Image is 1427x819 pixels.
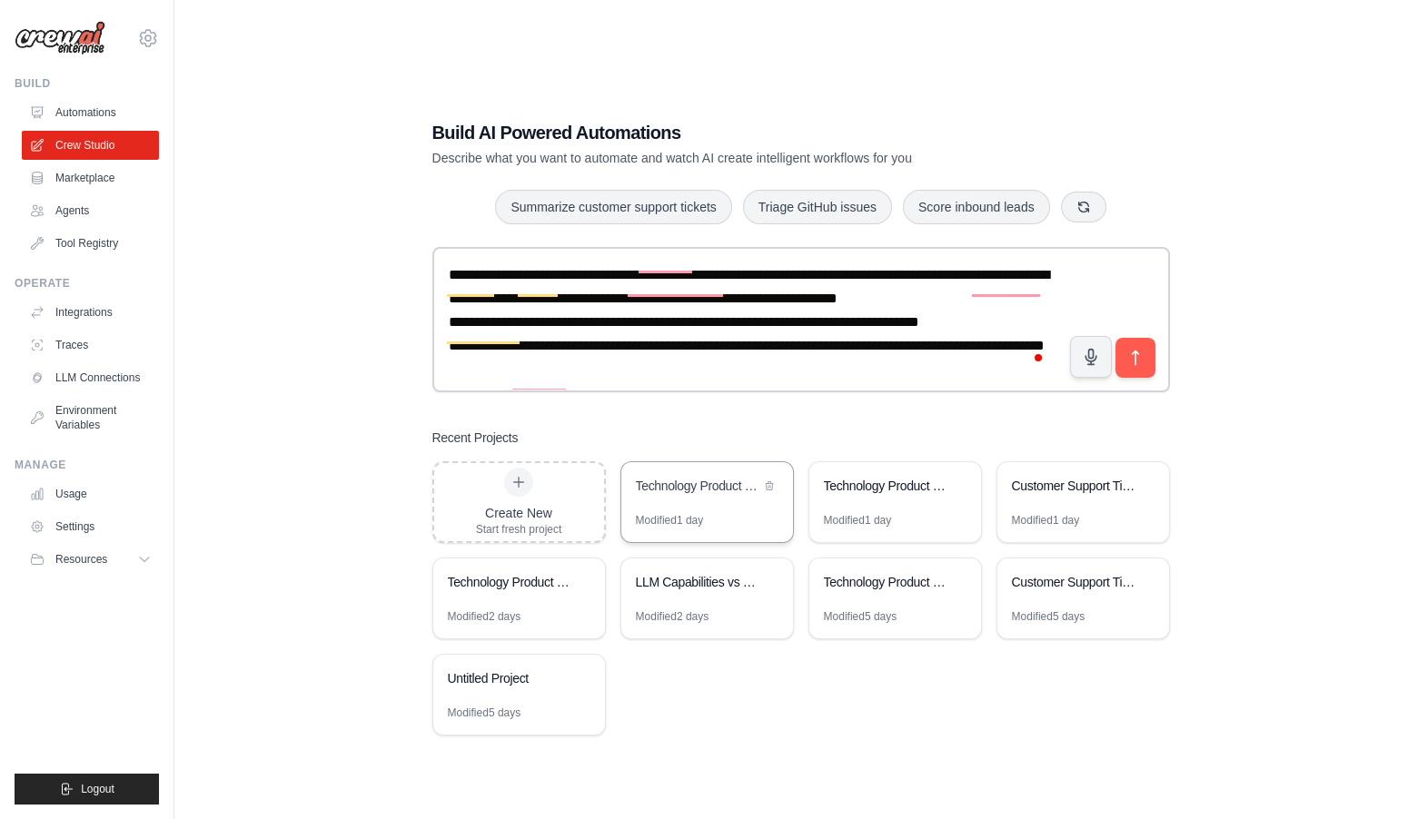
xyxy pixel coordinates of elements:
div: Modified 1 day [636,513,704,528]
a: Settings [22,512,159,541]
button: Get new suggestions [1061,192,1106,222]
div: Modified 1 day [1012,513,1080,528]
div: Technology Product Research Automation [636,477,760,495]
button: Triage GitHub issues [743,190,892,224]
textarea: To enrich screen reader interactions, please activate Accessibility in Grammarly extension settings [432,247,1170,392]
div: Manage [15,458,159,472]
p: Describe what you want to automate and watch AI create intelligent workflows for you [432,149,1043,167]
button: Score inbound leads [903,190,1050,224]
a: Marketplace [22,163,159,192]
h3: Recent Projects [432,429,519,447]
a: Integrations [22,298,159,327]
span: Logout [81,782,114,796]
button: Summarize customer support tickets [495,190,731,224]
div: Modified 1 day [824,513,892,528]
button: Logout [15,774,159,804]
div: Technology Product Research & Analysis [824,477,948,495]
div: Modified 2 days [636,609,709,624]
div: Operate [15,276,159,291]
div: Technology Product Research & Analysis [448,573,572,591]
div: Modified 5 days [1012,609,1085,624]
div: Modified 5 days [448,706,521,720]
div: Untitled Project [448,669,572,687]
button: Resources [22,545,159,574]
span: Resources [55,552,107,567]
div: Create New [476,504,562,522]
div: Build [15,76,159,91]
a: Usage [22,479,159,508]
h1: Build AI Powered Automations [432,120,1043,145]
a: Traces [22,331,159,360]
img: Logo [15,21,105,55]
div: Customer Support Ticket Automation [1012,573,1136,591]
iframe: Chat Widget [1336,732,1427,819]
a: Environment Variables [22,396,159,439]
div: Modified 2 days [448,609,521,624]
a: Crew Studio [22,131,159,160]
div: LLM Capabilities vs Cost Analysis [636,573,760,591]
div: Technology Product Research & Analysis [824,573,948,591]
a: LLM Connections [22,363,159,392]
a: Agents [22,196,159,225]
a: Automations [22,98,159,127]
div: Modified 5 days [824,609,897,624]
button: Click to speak your automation idea [1070,336,1112,378]
button: Delete project [760,477,778,495]
a: Tool Registry [22,229,159,258]
div: Customer Support Ticket Processing Automation [1012,477,1136,495]
div: Start fresh project [476,522,562,537]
